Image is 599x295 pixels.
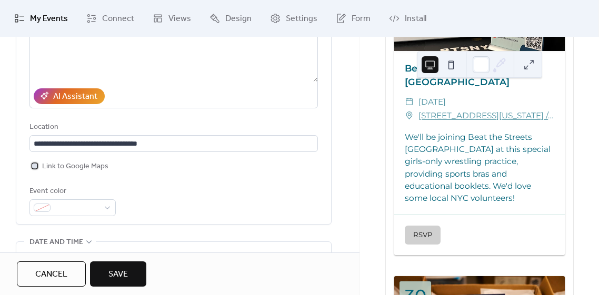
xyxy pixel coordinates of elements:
[42,160,108,173] span: Link to Google Maps
[418,95,446,109] span: [DATE]
[35,268,67,281] span: Cancel
[405,13,426,25] span: Install
[394,131,565,204] div: We'll be joining Beat the Streets [GEOGRAPHIC_DATA] at this special girls-only wrestling practice...
[202,4,259,33] a: Design
[108,268,128,281] span: Save
[418,109,554,123] a: [STREET_ADDRESS][US_STATE] //10018
[352,13,371,25] span: Form
[53,90,97,103] div: AI Assistant
[145,4,199,33] a: Views
[90,261,146,287] button: Save
[30,13,68,25] span: My Events
[328,4,378,33] a: Form
[225,13,252,25] span: Design
[381,4,434,33] a: Install
[405,109,414,123] div: ​
[405,226,441,245] button: RSVP
[405,95,414,109] div: ​
[29,236,83,249] span: Date and time
[29,121,316,134] div: Location
[29,185,114,198] div: Event color
[78,4,142,33] a: Connect
[262,4,325,33] a: Settings
[168,13,191,25] span: Views
[394,62,565,89] div: Beat the Streets [GEOGRAPHIC_DATA]
[34,88,105,104] button: AI Assistant
[17,261,86,287] button: Cancel
[102,13,134,25] span: Connect
[286,13,317,25] span: Settings
[6,4,76,33] a: My Events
